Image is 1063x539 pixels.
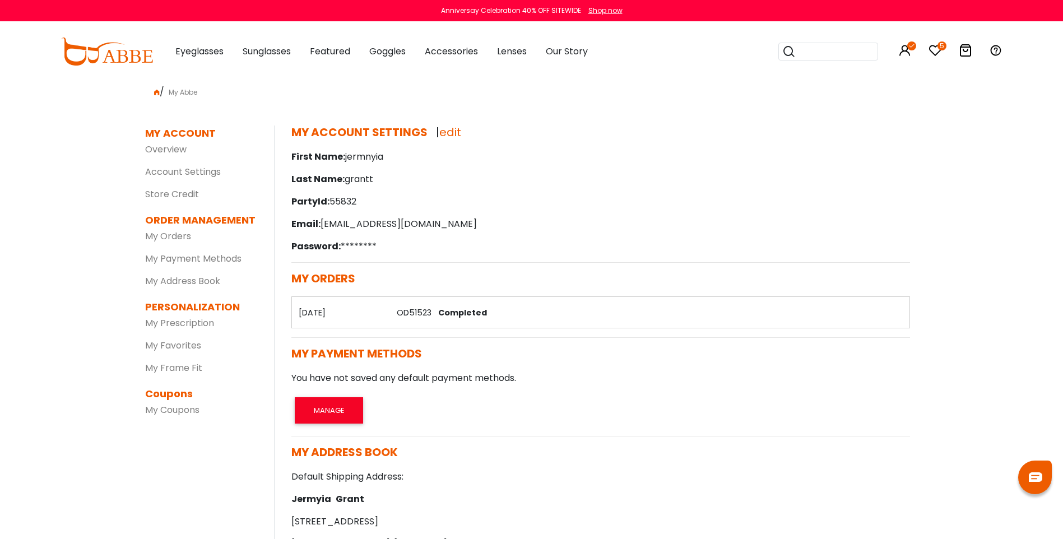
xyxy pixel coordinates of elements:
span: Jermyia [291,492,331,505]
a: edit [439,124,461,140]
span: MY ADDRESS BOOK [291,444,398,460]
th: [DATE] [291,297,390,328]
span: First Name: [291,150,345,163]
span: Sunglasses [243,45,291,58]
span: MY ACCOUNT SETTINGS [291,124,428,140]
font: grantt [345,173,373,185]
a: My Frame Fit [145,361,202,374]
div: Shop now [588,6,623,16]
dt: ORDER MANAGEMENT [145,212,257,227]
span: Goggles [369,45,406,58]
a: My Prescription [145,317,214,329]
span: Completed [434,307,487,318]
i: 5 [937,41,946,50]
p: [STREET_ADDRESS] [291,515,910,528]
span: Password: [291,240,341,253]
span: Accessories [425,45,478,58]
a: My Coupons [145,403,199,416]
dt: MY ACCOUNT [145,126,216,141]
font: 55832 [329,195,356,208]
span: Grant [331,492,364,505]
a: Shop now [583,6,623,15]
dt: PERSONALIZATION [145,299,257,314]
dt: Coupons [145,386,257,401]
img: abbeglasses.com [61,38,153,66]
a: My Favorites [145,339,201,352]
a: MANAGE [291,403,366,416]
a: 5 [929,46,942,59]
p: You have not saved any default payment methods. [291,371,910,385]
font: [EMAIL_ADDRESS][DOMAIN_NAME] [321,217,477,230]
a: Account Settings [145,165,221,178]
span: Eyeglasses [175,45,224,58]
img: home.png [154,90,160,95]
span: My Abbe [164,87,202,97]
a: Store Credit [145,188,199,201]
img: chat [1029,472,1042,482]
span: Featured [310,45,350,58]
span: Our Story [546,45,588,58]
div: / [145,81,918,99]
span: PartyId: [291,195,329,208]
a: OD51523 [397,307,431,318]
span: Lenses [497,45,527,58]
a: My Address Book [145,275,220,287]
span: MY ORDERS [291,271,355,286]
a: Overview [145,143,187,156]
a: My Payment Methods [145,252,242,265]
span: MY PAYMENT METHODS [291,346,422,361]
span: Last Name: [291,173,345,185]
a: My Orders [145,230,191,243]
button: MANAGE [295,397,363,423]
strong: Default Shipping Address: [291,470,403,483]
span: Email: [291,217,321,230]
font: jermnyia [345,150,383,163]
span: | [436,124,461,140]
div: Anniversay Celebration 40% OFF SITEWIDE [441,6,581,16]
